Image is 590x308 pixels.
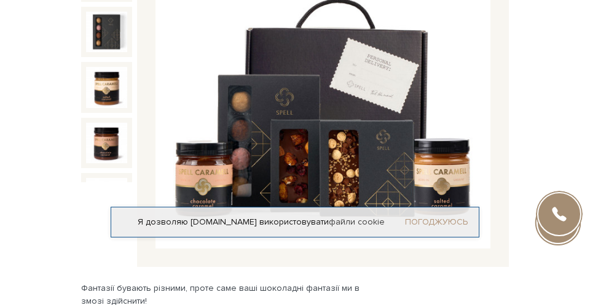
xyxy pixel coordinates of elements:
a: Погоджуюсь [405,217,468,228]
img: Подарунок Шоколадна фантазія [86,12,127,53]
img: Подарунок Шоколадна фантазія [86,178,127,219]
img: Подарунок Шоколадна фантазія [86,67,127,108]
div: Я дозволяю [DOMAIN_NAME] використовувати [111,217,479,228]
a: файли cookie [329,217,385,227]
p: Фантазії бувають різними, проте саме ваші шоколадні фантазії ми в змозі здійснити! [81,282,369,307]
img: Подарунок Шоколадна фантазія [86,123,127,164]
